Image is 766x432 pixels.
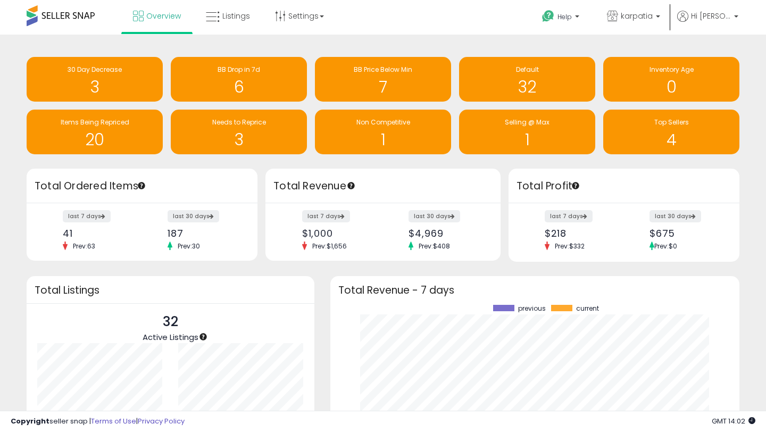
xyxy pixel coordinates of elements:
a: Default 32 [459,57,595,102]
span: Prev: $1,656 [307,242,352,251]
a: Needs to Reprice 3 [171,110,307,154]
div: $218 [545,228,616,239]
a: Inventory Age 0 [603,57,739,102]
span: BB Price Below Min [354,65,412,74]
a: BB Drop in 7d 6 [171,57,307,102]
div: $4,969 [409,228,481,239]
span: Prev: $0 [654,242,677,251]
h1: 7 [320,78,446,96]
h3: Total Profit [517,179,731,194]
span: Inventory Age [650,65,694,74]
label: last 30 days [168,210,219,222]
h1: 1 [320,131,446,148]
h3: Total Ordered Items [35,179,249,194]
span: Hi [PERSON_NAME] [691,11,731,21]
div: Tooltip anchor [571,181,580,190]
a: 30 Day Decrease 3 [27,57,163,102]
a: Selling @ Max 1 [459,110,595,154]
span: Top Sellers [654,118,689,127]
strong: Copyright [11,416,49,426]
label: last 7 days [63,210,111,222]
div: Tooltip anchor [198,332,208,342]
h1: 1 [464,131,590,148]
span: Non Competitive [356,118,410,127]
h1: 4 [609,131,734,148]
a: Non Competitive 1 [315,110,451,154]
div: $1,000 [302,228,375,239]
span: Prev: $332 [549,242,590,251]
div: Tooltip anchor [346,181,356,190]
span: Prev: 30 [172,242,205,251]
span: Help [557,12,572,21]
span: Overview [146,11,181,21]
a: BB Price Below Min 7 [315,57,451,102]
span: previous [518,305,546,312]
span: Selling @ Max [505,118,549,127]
a: Items Being Repriced 20 [27,110,163,154]
span: Listings [222,11,250,21]
a: Top Sellers 4 [603,110,739,154]
span: Needs to Reprice [212,118,266,127]
i: Get Help [542,10,555,23]
h1: 32 [464,78,590,96]
h1: 3 [176,131,302,148]
span: Active Listings [143,331,198,343]
h1: 0 [609,78,734,96]
span: Default [516,65,539,74]
label: last 30 days [650,210,701,222]
a: Hi [PERSON_NAME] [677,11,738,35]
span: karpatia [621,11,653,21]
h1: 6 [176,78,302,96]
span: 30 Day Decrease [68,65,122,74]
label: last 30 days [409,210,460,222]
a: Help [534,2,590,35]
h3: Total Listings [35,286,306,294]
span: 2025-08-15 14:02 GMT [712,416,755,426]
p: 32 [143,312,198,332]
h1: 3 [32,78,157,96]
a: Terms of Use [91,416,136,426]
span: current [576,305,599,312]
span: BB Drop in 7d [218,65,260,74]
h3: Total Revenue - 7 days [338,286,731,294]
span: Prev: $408 [413,242,455,251]
label: last 7 days [302,210,350,222]
label: last 7 days [545,210,593,222]
div: $675 [650,228,721,239]
span: Items Being Repriced [61,118,129,127]
div: 187 [168,228,239,239]
div: seller snap | | [11,417,185,427]
h1: 20 [32,131,157,148]
a: Privacy Policy [138,416,185,426]
div: Tooltip anchor [137,181,146,190]
h3: Total Revenue [273,179,493,194]
div: 41 [63,228,134,239]
span: Prev: 63 [68,242,101,251]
